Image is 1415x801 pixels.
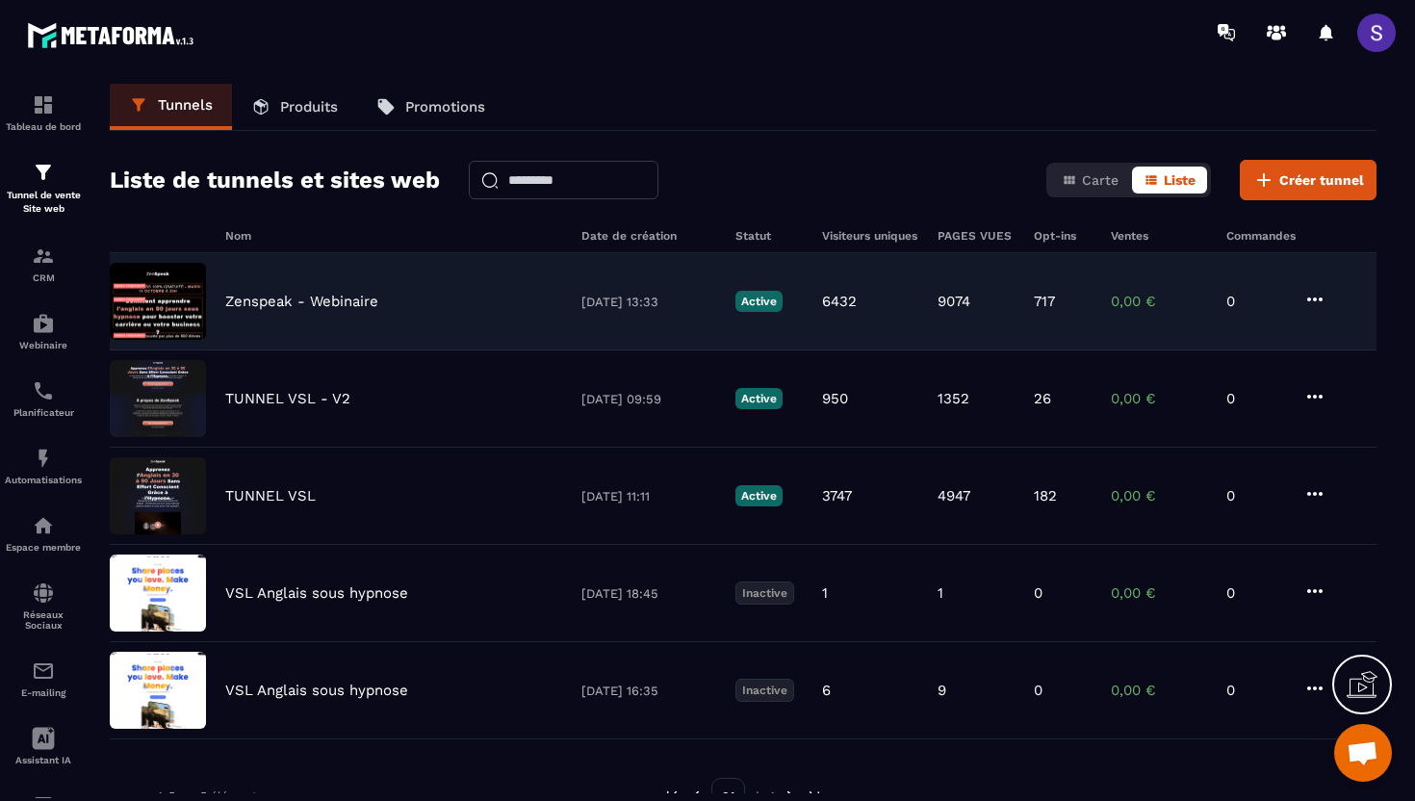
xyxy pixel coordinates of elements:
[1050,167,1130,194] button: Carte
[5,609,82,631] p: Réseaux Sociaux
[1082,172,1119,188] span: Carte
[357,84,504,130] a: Promotions
[32,447,55,470] img: automations
[1034,293,1055,310] p: 717
[32,245,55,268] img: formation
[5,500,82,567] a: automationsautomationsEspace membre
[938,487,970,504] p: 4947
[822,487,852,504] p: 3747
[27,17,200,53] img: logo
[32,581,55,605] img: social-network
[5,121,82,132] p: Tableau de bord
[938,390,969,407] p: 1352
[581,295,716,309] p: [DATE] 13:33
[938,293,970,310] p: 9074
[1111,229,1207,243] h6: Ventes
[1164,172,1196,188] span: Liste
[1111,487,1207,504] p: 0,00 €
[1240,160,1376,200] button: Créer tunnel
[225,229,562,243] h6: Nom
[1111,682,1207,699] p: 0,00 €
[5,712,82,780] a: Assistant IA
[232,84,357,130] a: Produits
[581,684,716,698] p: [DATE] 16:35
[1034,682,1042,699] p: 0
[110,161,440,199] h2: Liste de tunnels et sites web
[110,360,206,437] img: image
[158,96,213,114] p: Tunnels
[822,293,857,310] p: 6432
[32,312,55,335] img: automations
[735,485,783,506] p: Active
[822,390,848,407] p: 950
[110,457,206,534] img: image
[110,263,206,340] img: image
[581,586,716,601] p: [DATE] 18:45
[1111,293,1207,310] p: 0,00 €
[938,682,946,699] p: 9
[5,365,82,432] a: schedulerschedulerPlanificateur
[581,229,716,243] h6: Date de création
[5,146,82,230] a: formationformationTunnel de vente Site web
[225,390,350,407] p: TUNNEL VSL - V2
[1226,390,1284,407] p: 0
[735,581,794,605] p: Inactive
[5,189,82,216] p: Tunnel de vente Site web
[1226,229,1296,243] h6: Commandes
[110,652,206,729] img: image
[822,682,831,699] p: 6
[1111,584,1207,602] p: 0,00 €
[581,489,716,504] p: [DATE] 11:11
[110,555,206,632] img: image
[5,230,82,297] a: formationformationCRM
[1226,682,1284,699] p: 0
[5,755,82,765] p: Assistant IA
[938,584,943,602] p: 1
[225,487,316,504] p: TUNNEL VSL
[1279,170,1364,190] span: Créer tunnel
[110,84,232,130] a: Tunnels
[5,475,82,485] p: Automatisations
[1034,229,1092,243] h6: Opt-ins
[225,584,408,602] p: VSL Anglais sous hypnose
[5,297,82,365] a: automationsautomationsWebinaire
[1034,390,1051,407] p: 26
[1226,487,1284,504] p: 0
[5,432,82,500] a: automationsautomationsAutomatisations
[1226,584,1284,602] p: 0
[735,291,783,312] p: Active
[405,98,485,116] p: Promotions
[735,679,794,702] p: Inactive
[225,682,408,699] p: VSL Anglais sous hypnose
[822,584,828,602] p: 1
[280,98,338,116] p: Produits
[1132,167,1207,194] button: Liste
[5,542,82,553] p: Espace membre
[5,79,82,146] a: formationformationTableau de bord
[1226,293,1284,310] p: 0
[5,645,82,712] a: emailemailE-mailing
[32,659,55,683] img: email
[5,272,82,283] p: CRM
[5,340,82,350] p: Webinaire
[5,567,82,645] a: social-networksocial-networkRéseaux Sociaux
[1034,584,1042,602] p: 0
[581,392,716,406] p: [DATE] 09:59
[822,229,918,243] h6: Visiteurs uniques
[1111,390,1207,407] p: 0,00 €
[735,229,803,243] h6: Statut
[1334,724,1392,782] div: Ouvrir le chat
[1034,487,1057,504] p: 182
[32,514,55,537] img: automations
[735,388,783,409] p: Active
[32,379,55,402] img: scheduler
[32,93,55,116] img: formation
[5,407,82,418] p: Planificateur
[938,229,1015,243] h6: PAGES VUES
[32,161,55,184] img: formation
[225,293,378,310] p: Zenspeak - Webinaire
[5,687,82,698] p: E-mailing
